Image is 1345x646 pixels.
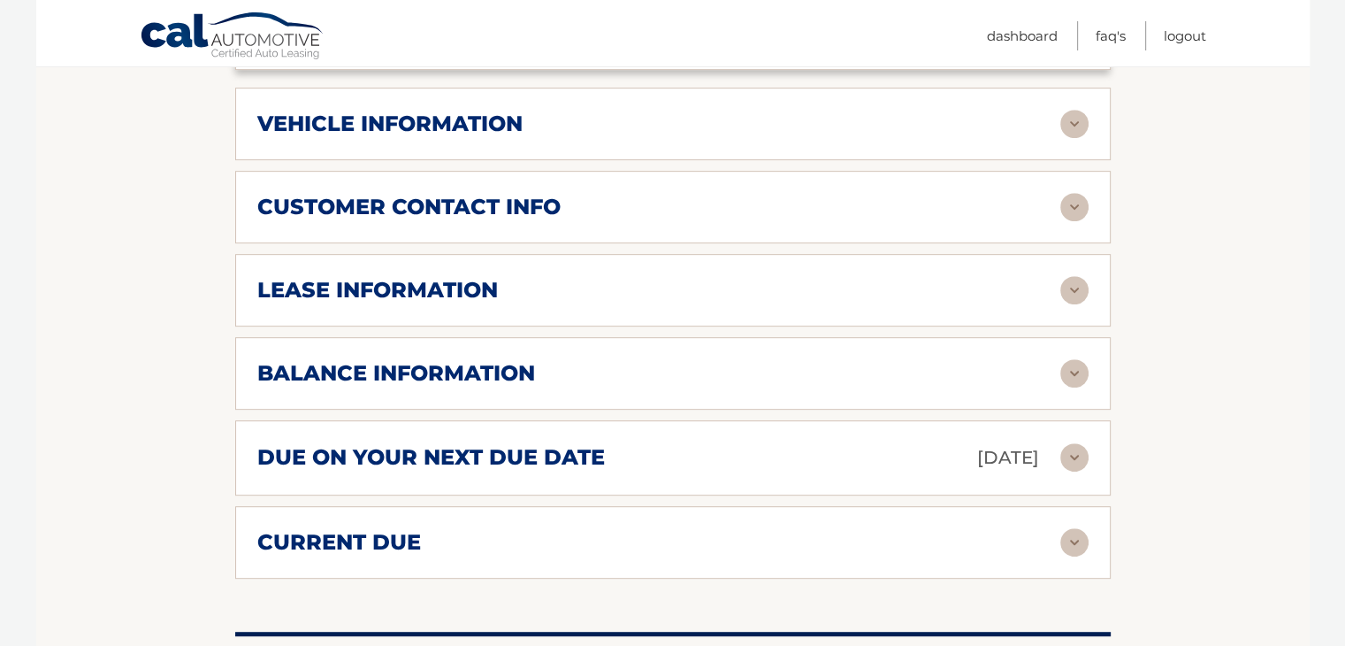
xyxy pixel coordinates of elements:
img: accordion-rest.svg [1060,193,1089,221]
h2: customer contact info [257,194,561,220]
h2: vehicle information [257,111,523,137]
h2: balance information [257,360,535,387]
img: accordion-rest.svg [1060,443,1089,472]
img: accordion-rest.svg [1060,276,1089,304]
img: accordion-rest.svg [1060,110,1089,138]
h2: due on your next due date [257,444,605,471]
img: accordion-rest.svg [1060,528,1089,557]
h2: current due [257,529,421,556]
img: accordion-rest.svg [1060,359,1089,388]
h2: lease information [257,277,498,304]
a: Logout [1164,21,1206,50]
a: Dashboard [987,21,1058,50]
a: Cal Automotive [140,12,325,63]
a: FAQ's [1096,21,1126,50]
p: [DATE] [977,442,1039,473]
